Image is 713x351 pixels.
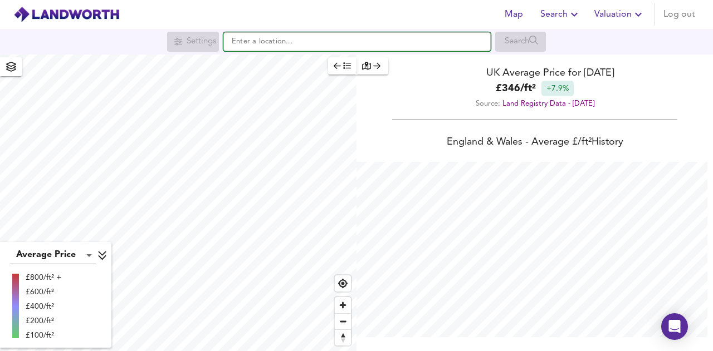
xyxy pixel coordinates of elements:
[502,100,594,107] a: Land Registry Data - [DATE]
[540,7,581,22] span: Search
[335,313,351,329] button: Zoom out
[496,81,536,96] b: £ 346 / ft²
[26,330,61,341] div: £100/ft²
[223,32,491,51] input: Enter a location...
[590,3,649,26] button: Valuation
[496,3,531,26] button: Map
[26,286,61,298] div: £600/ft²
[536,3,585,26] button: Search
[356,135,713,151] div: England & Wales - Average £/ ft² History
[659,3,700,26] button: Log out
[335,275,351,291] button: Find my location
[26,301,61,312] div: £400/ft²
[10,246,96,264] div: Average Price
[26,272,61,283] div: £800/ft² +
[495,32,546,52] div: Search for a location first or explore the map
[13,6,120,23] img: logo
[335,297,351,313] button: Zoom in
[594,7,645,22] span: Valuation
[26,315,61,327] div: £200/ft²
[356,66,713,81] div: UK Average Price for [DATE]
[356,96,713,111] div: Source:
[335,329,351,345] button: Reset bearing to north
[663,7,695,22] span: Log out
[661,313,688,340] div: Open Intercom Messenger
[335,314,351,329] span: Zoom out
[500,7,527,22] span: Map
[541,81,574,96] div: +7.9%
[167,32,219,52] div: Search for a location first or explore the map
